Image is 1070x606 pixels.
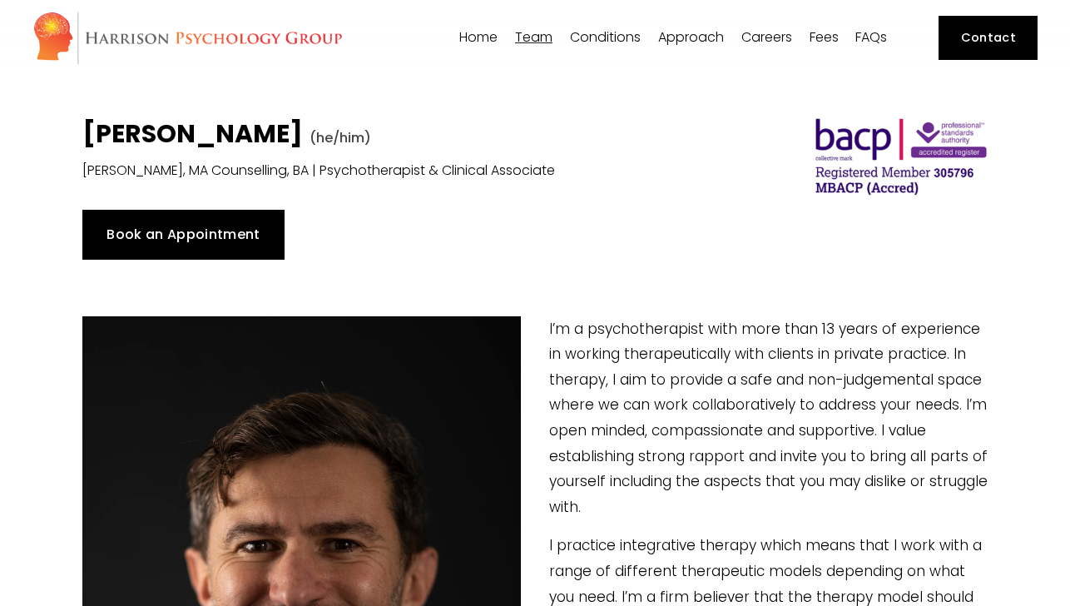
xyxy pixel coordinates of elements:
[515,31,552,44] span: Team
[32,11,343,65] img: Harrison Psychology Group
[310,128,371,147] span: (he/him)
[82,316,988,520] p: I’m a psychotherapist with more than 13 years of experience in working therapeutically with clien...
[570,30,641,46] a: folder dropdown
[570,31,641,44] span: Conditions
[939,16,1038,60] a: Contact
[82,210,285,260] a: Book an Appointment
[82,116,303,151] strong: [PERSON_NAME]
[810,30,839,46] a: Fees
[82,159,754,183] p: [PERSON_NAME], MA Counselling, BA | Psychotherapist & Clinical Associate
[741,30,792,46] a: Careers
[658,31,724,44] span: Approach
[515,30,552,46] a: folder dropdown
[459,30,498,46] a: Home
[658,30,724,46] a: folder dropdown
[855,30,887,46] a: FAQs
